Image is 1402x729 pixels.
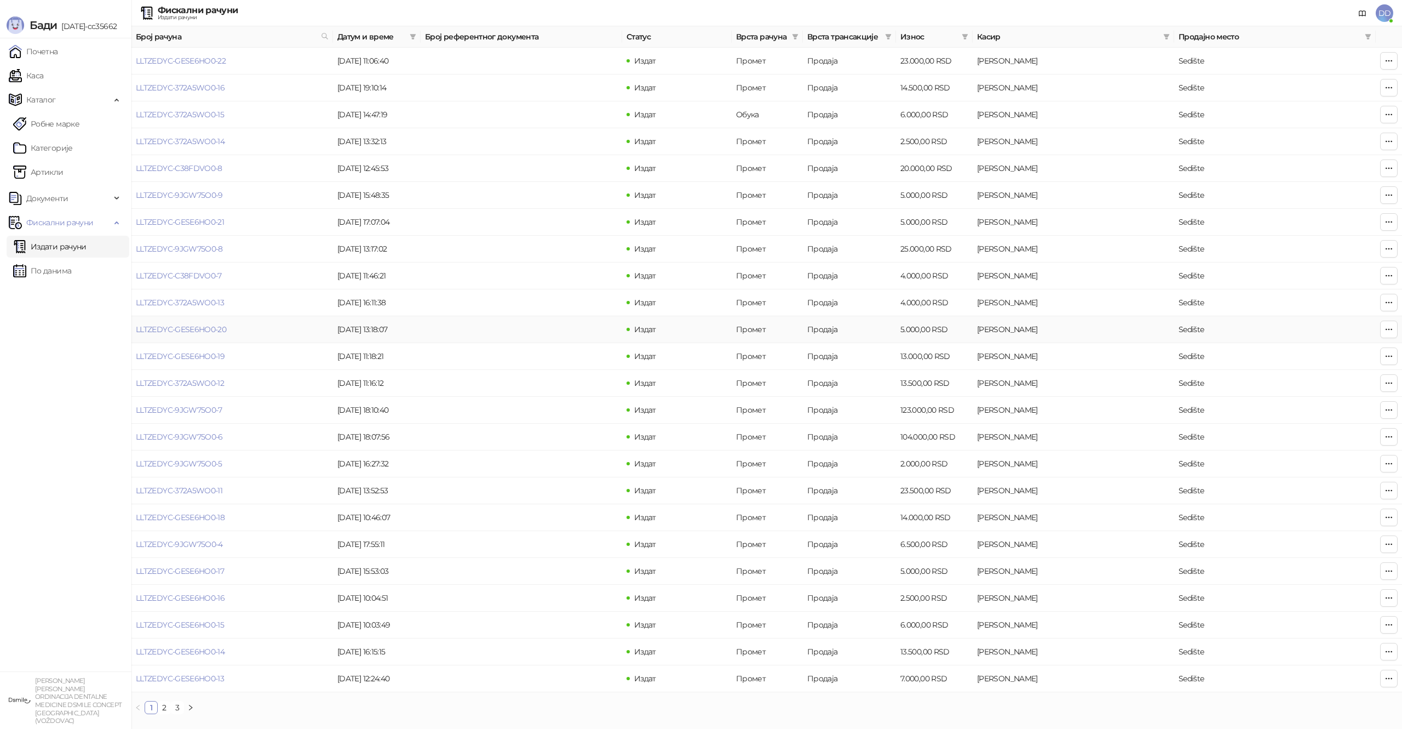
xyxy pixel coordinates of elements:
[973,48,1174,75] td: Dijana Dubravac
[973,531,1174,558] td: Dijana Dubravac
[1174,128,1376,155] td: Sedište
[973,128,1174,155] td: Dijana Dubravac
[732,289,803,316] td: Промет
[732,612,803,639] td: Промет
[973,504,1174,531] td: Dijana Dubravac
[333,397,421,424] td: [DATE] 18:10:40
[732,504,803,531] td: Промет
[131,424,333,451] td: LLTZEDYC-9JGW75O0-6
[634,298,656,307] span: Издат
[790,29,801,45] span: filter
[634,512,656,522] span: Издат
[973,451,1174,477] td: Dijana Dubravac
[896,585,973,612] td: 2.500,00 RSD
[973,316,1174,343] td: Dijana Dubravac
[131,128,333,155] td: LLTZEDYC-372A5WO0-14
[803,531,896,558] td: Продаја
[896,128,973,155] td: 2.500,00 RSD
[333,424,421,451] td: [DATE] 18:07:56
[1365,33,1371,40] span: filter
[803,504,896,531] td: Продаја
[30,19,57,32] span: Бади
[803,639,896,665] td: Продаја
[131,639,333,665] td: LLTZEDYC-GESE6HO0-14
[407,29,418,45] span: filter
[896,531,973,558] td: 6.500,00 RSD
[1174,451,1376,477] td: Sedište
[136,432,223,442] a: LLTZEDYC-9JGW75O0-6
[131,665,333,692] td: LLTZEDYC-GESE6HO0-13
[171,701,184,714] li: 3
[732,316,803,343] td: Промет
[13,236,87,258] a: Издати рачуни
[896,639,973,665] td: 13.500,00 RSD
[732,451,803,477] td: Промет
[1161,29,1172,45] span: filter
[803,370,896,397] td: Продаја
[973,236,1174,263] td: Dijana Dubravac
[131,397,333,424] td: LLTZEDYC-9JGW75O0-7
[803,289,896,316] td: Продаја
[973,209,1174,236] td: Dijana Dubravac
[634,271,656,281] span: Издат
[1174,612,1376,639] td: Sedište
[732,263,803,289] td: Промет
[333,370,421,397] td: [DATE] 11:16:12
[973,289,1174,316] td: Dijana Dubravac
[136,647,225,657] a: LLTZEDYC-GESE6HO0-14
[333,343,421,370] td: [DATE] 11:18:21
[896,343,973,370] td: 13.000,00 RSD
[333,289,421,316] td: [DATE] 16:11:38
[634,56,656,66] span: Издат
[959,29,970,45] span: filter
[13,260,71,282] a: По данима
[410,33,416,40] span: filter
[136,405,222,415] a: LLTZEDYC-9JGW75O0-7
[1363,29,1374,45] span: filter
[131,343,333,370] td: LLTZEDYC-GESE6HO0-19
[896,397,973,424] td: 123.000,00 RSD
[732,155,803,182] td: Промет
[184,701,197,714] li: Следећа страна
[1174,209,1376,236] td: Sedište
[1174,289,1376,316] td: Sedište
[1174,370,1376,397] td: Sedište
[973,397,1174,424] td: Dijana Dubravac
[896,477,973,504] td: 23.500,00 RSD
[131,263,333,289] td: LLTZEDYC-C38FDVO0-7
[973,75,1174,101] td: Dijana Dubravac
[131,701,145,714] li: Претходна страна
[1174,236,1376,263] td: Sedište
[131,26,333,48] th: Број рачуна
[634,190,656,200] span: Издат
[732,370,803,397] td: Промет
[896,558,973,585] td: 5.000,00 RSD
[158,702,170,714] a: 2
[634,163,656,173] span: Издат
[1174,316,1376,343] td: Sedište
[634,459,656,469] span: Издат
[732,209,803,236] td: Промет
[136,566,224,576] a: LLTZEDYC-GESE6HO0-17
[896,451,973,477] td: 2.000,00 RSD
[732,48,803,75] td: Промет
[131,477,333,504] td: LLTZEDYC-372A5WO0-11
[136,593,225,603] a: LLTZEDYC-GESE6HO0-16
[896,182,973,209] td: 5.000,00 RSD
[131,451,333,477] td: LLTZEDYC-9JGW75O0-5
[896,236,973,263] td: 25.000,00 RSD
[1174,48,1376,75] td: Sedište
[136,271,222,281] a: LLTZEDYC-C38FDVO0-7
[634,136,656,146] span: Издат
[9,41,58,62] a: Почетна
[333,48,421,75] td: [DATE] 11:06:40
[803,128,896,155] td: Продаја
[885,33,892,40] span: filter
[1174,343,1376,370] td: Sedište
[131,236,333,263] td: LLTZEDYC-9JGW75O0-8
[9,690,31,711] img: 64x64-companyLogo-1dc69ecd-cf69-414d-b06f-ef92a12a082b.jpeg
[136,190,223,200] a: LLTZEDYC-9JGW75O0-9
[803,397,896,424] td: Продаја
[896,263,973,289] td: 4.000,00 RSD
[26,212,93,233] span: Фискални рачуни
